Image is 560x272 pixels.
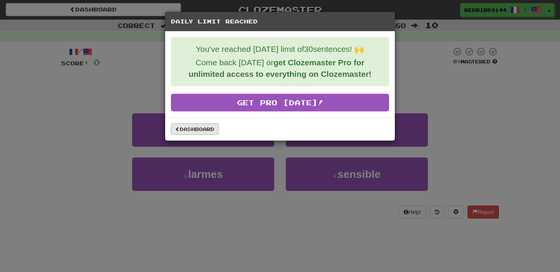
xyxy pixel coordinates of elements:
[171,123,219,135] a: Dashboard
[171,94,389,111] a: Get Pro [DATE]!
[177,43,383,55] p: You've reached [DATE] limit of 30 sentences! 🙌
[171,18,389,25] h5: Daily Limit Reached
[189,58,371,78] strong: get Clozemaster Pro for unlimited access to everything on Clozemaster!
[177,57,383,80] p: Come back [DATE] or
